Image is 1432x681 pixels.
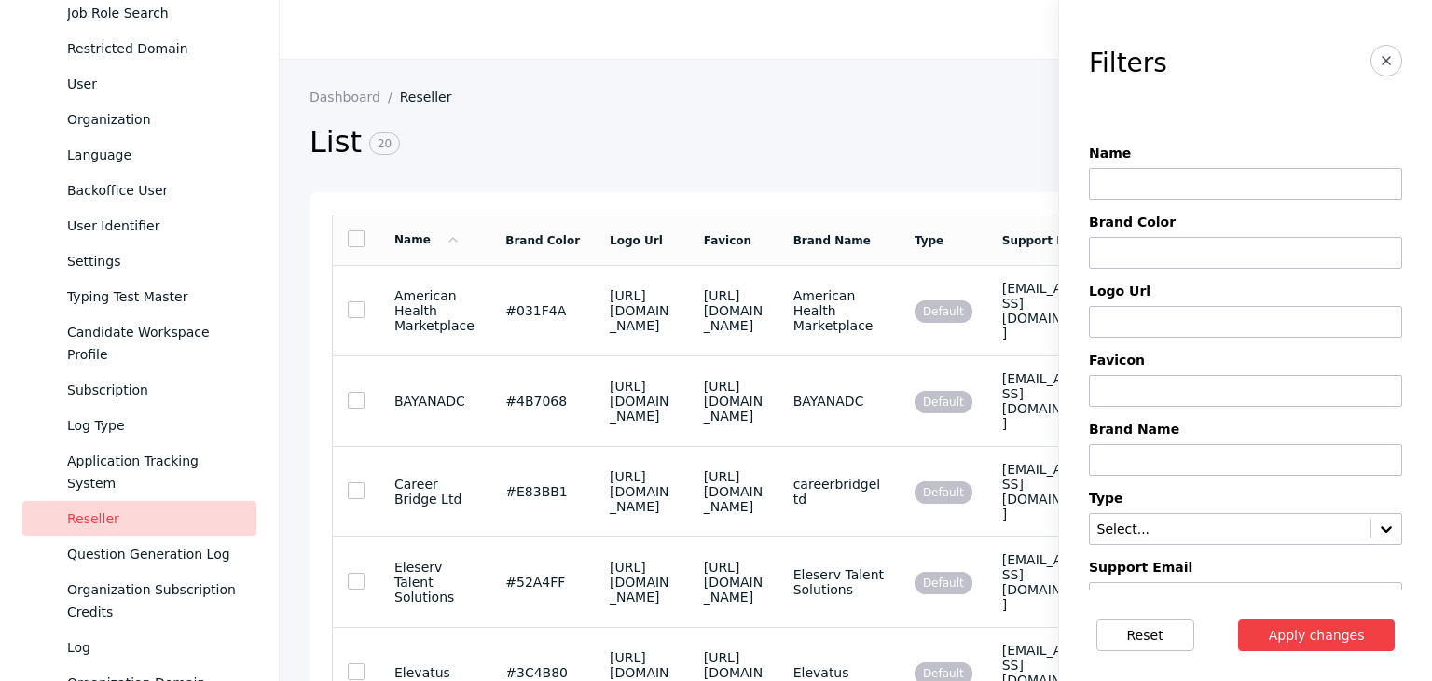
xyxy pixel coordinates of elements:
div: Reseller [67,507,241,530]
div: Organization Subscription Credits [67,578,241,623]
a: Backoffice User [22,173,256,208]
section: [URL][DOMAIN_NAME] [610,379,674,424]
a: Favicon [704,234,751,247]
a: Support Email [1002,234,1091,247]
h3: Filters [1089,49,1167,78]
a: Restricted Domain [22,31,256,66]
section: American Health Marketplace [394,288,475,333]
span: Default [915,300,972,323]
span: 20 [369,132,400,155]
label: Brand Name [1089,422,1402,437]
div: Question Generation Log [67,543,241,565]
section: [URL][DOMAIN_NAME] [704,379,764,424]
section: #3C4B80 [505,665,580,680]
span: Default [915,572,972,594]
section: [URL][DOMAIN_NAME] [704,288,764,333]
div: User Identifier [67,215,241,237]
div: Log Type [67,414,241,437]
section: [URL][DOMAIN_NAME] [610,560,674,605]
a: Log [22,630,256,665]
section: Career Bridge Ltd [394,477,475,507]
section: #52A4FF [505,575,580,590]
section: [URL][DOMAIN_NAME] [610,288,674,333]
div: Subscription [67,379,241,401]
a: Dashboard [310,90,400,104]
div: Settings [67,250,241,272]
section: [URL][DOMAIN_NAME] [704,560,764,605]
a: Reseller [400,90,467,104]
span: Default [915,391,972,413]
div: Organization [67,108,241,131]
section: [URL][DOMAIN_NAME] [610,469,674,514]
a: Language [22,137,256,173]
label: Support Email [1089,560,1402,575]
a: Candidate Workspace Profile [22,314,256,372]
label: Favicon [1089,353,1402,368]
a: Organization [22,102,256,137]
section: Elevatus [394,665,475,680]
a: User Identifier [22,208,256,243]
div: Application Tracking System [67,450,241,494]
section: #031F4A [505,303,580,318]
label: Brand Color [1089,215,1402,229]
a: Organization Subscription Credits [22,572,256,630]
button: Apply changes [1238,619,1396,651]
section: [EMAIL_ADDRESS][DOMAIN_NAME] [1002,462,1108,521]
a: Brand Name [793,234,871,247]
section: Elevatus [793,665,885,680]
h2: List [310,123,1112,162]
div: Backoffice User [67,179,241,202]
a: Log Type [22,408,256,443]
div: Candidate Workspace Profile [67,321,241,366]
section: American Health Marketplace [793,288,885,333]
label: Name [1089,146,1402,160]
section: BAYANADC [793,394,885,409]
a: Question Generation Log [22,536,256,572]
a: User [22,66,256,102]
section: [EMAIL_ADDRESS][DOMAIN_NAME] [1002,371,1108,431]
section: careerbridgeltd [793,477,885,507]
section: [EMAIL_ADDRESS][DOMAIN_NAME] [1002,552,1108,612]
section: #E83BB1 [505,484,580,499]
section: Eleserv Talent Solutions [793,567,885,597]
section: BAYANADC [394,394,475,409]
label: Type [1089,491,1402,506]
div: Language [67,144,241,166]
a: Typing Test Master [22,279,256,314]
section: [EMAIL_ADDRESS][DOMAIN_NAME] [1002,281,1108,340]
label: Logo Url [1089,284,1402,299]
a: Subscription [22,372,256,408]
a: Settings [22,243,256,279]
section: #4B7068 [505,394,580,409]
div: Typing Test Master [67,285,241,308]
a: Logo Url [610,234,663,247]
a: Reseller [22,501,256,536]
div: User [67,73,241,95]
div: Restricted Domain [67,37,241,60]
a: Brand Color [505,234,580,247]
div: Log [67,636,241,659]
span: Default [915,481,972,504]
div: Job Role Search [67,2,241,24]
a: Type [915,234,943,247]
section: [URL][DOMAIN_NAME] [704,469,764,514]
section: Eleserv Talent Solutions [394,560,475,605]
a: Name [394,233,461,246]
button: Reset [1096,619,1194,651]
a: Application Tracking System [22,443,256,501]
